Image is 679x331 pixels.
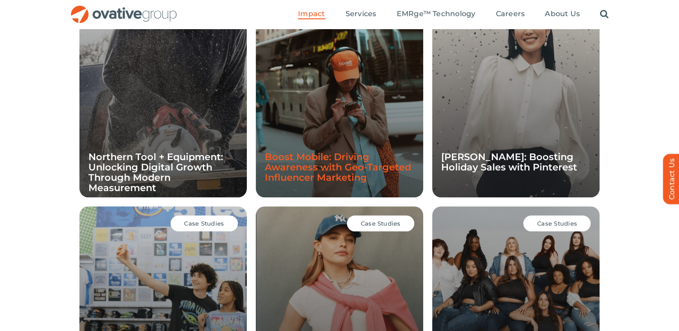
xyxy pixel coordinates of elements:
a: [PERSON_NAME]: Boosting Holiday Sales with Pinterest [441,151,577,173]
a: Northern Tool + Equipment: Unlocking Digital Growth Through Modern Measurement [88,151,223,193]
a: EMRge™ Technology [396,9,475,19]
a: About Us [545,9,580,19]
a: Search [600,9,609,19]
a: Impact [298,9,325,19]
a: OG_Full_horizontal_RGB [70,4,178,13]
a: Boost Mobile: Driving Awareness with Geo-Targeted Influencer Marketing [265,151,411,183]
span: EMRge™ Technology [396,9,475,18]
span: About Us [545,9,580,18]
span: Careers [496,9,525,18]
a: Services [346,9,377,19]
a: Careers [496,9,525,19]
span: Services [346,9,377,18]
span: Impact [298,9,325,18]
